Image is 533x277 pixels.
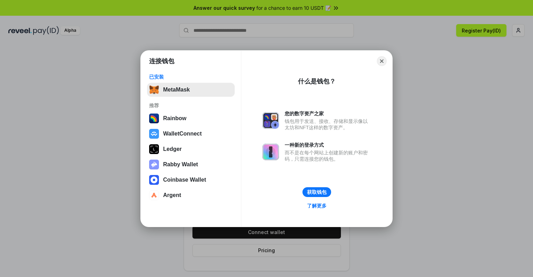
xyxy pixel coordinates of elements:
button: Close [377,56,387,66]
img: svg+xml,%3Csvg%20width%3D%22120%22%20height%3D%22120%22%20viewBox%3D%220%200%20120%20120%22%20fil... [149,114,159,123]
div: 已安装 [149,74,233,80]
img: svg+xml,%3Csvg%20xmlns%3D%22http%3A%2F%2Fwww.w3.org%2F2000%2Fsvg%22%20fill%3D%22none%22%20viewBox... [262,112,279,129]
button: Rainbow [147,111,235,125]
div: 了解更多 [307,203,327,209]
img: svg+xml,%3Csvg%20xmlns%3D%22http%3A%2F%2Fwww.w3.org%2F2000%2Fsvg%22%20width%3D%2228%22%20height%3... [149,144,159,154]
button: Coinbase Wallet [147,173,235,187]
div: Argent [163,192,181,198]
div: Rabby Wallet [163,161,198,168]
div: 钱包用于发送、接收、存储和显示像以太坊和NFT这样的数字资产。 [285,118,371,131]
button: Argent [147,188,235,202]
button: Rabby Wallet [147,158,235,172]
div: Ledger [163,146,182,152]
div: 您的数字资产之家 [285,110,371,117]
div: WalletConnect [163,131,202,137]
h1: 连接钱包 [149,57,174,65]
button: WalletConnect [147,127,235,141]
img: svg+xml,%3Csvg%20fill%3D%22none%22%20height%3D%2233%22%20viewBox%3D%220%200%2035%2033%22%20width%... [149,85,159,95]
button: 获取钱包 [302,187,331,197]
img: svg+xml,%3Csvg%20xmlns%3D%22http%3A%2F%2Fwww.w3.org%2F2000%2Fsvg%22%20fill%3D%22none%22%20viewBox... [149,160,159,169]
div: 什么是钱包？ [298,77,336,86]
button: MetaMask [147,83,235,97]
button: Ledger [147,142,235,156]
div: 而不是在每个网站上创建新的账户和密码，只需连接您的钱包。 [285,150,371,162]
div: Rainbow [163,115,187,122]
a: 了解更多 [303,201,331,210]
img: svg+xml,%3Csvg%20width%3D%2228%22%20height%3D%2228%22%20viewBox%3D%220%200%2028%2028%22%20fill%3D... [149,175,159,185]
div: 获取钱包 [307,189,327,195]
img: svg+xml,%3Csvg%20xmlns%3D%22http%3A%2F%2Fwww.w3.org%2F2000%2Fsvg%22%20fill%3D%22none%22%20viewBox... [262,144,279,160]
img: svg+xml,%3Csvg%20width%3D%2228%22%20height%3D%2228%22%20viewBox%3D%220%200%2028%2028%22%20fill%3D... [149,129,159,139]
img: svg+xml,%3Csvg%20width%3D%2228%22%20height%3D%2228%22%20viewBox%3D%220%200%2028%2028%22%20fill%3D... [149,190,159,200]
div: MetaMask [163,87,190,93]
div: 推荐 [149,102,233,109]
div: Coinbase Wallet [163,177,206,183]
div: 一种新的登录方式 [285,142,371,148]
